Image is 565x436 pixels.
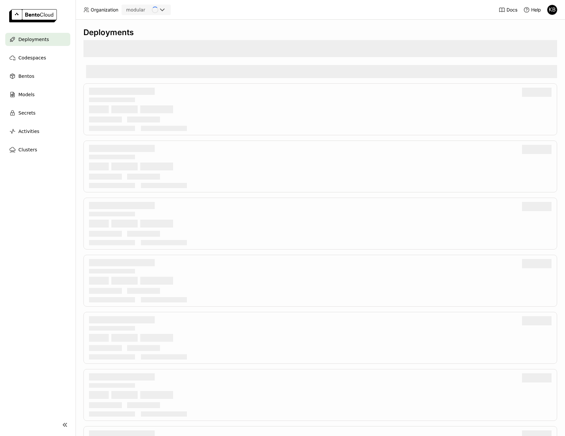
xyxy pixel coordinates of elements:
[531,7,541,13] span: Help
[499,7,517,13] a: Docs
[9,9,57,22] img: logo
[547,5,557,15] div: KB
[5,106,70,120] a: Secrets
[126,7,145,13] div: modular
[18,54,46,62] span: Codespaces
[83,28,557,37] div: Deployments
[5,88,70,101] a: Models
[146,7,147,13] input: Selected modular.
[18,127,39,135] span: Activities
[547,5,557,15] div: Kevin Bi
[5,143,70,156] a: Clusters
[18,72,34,80] span: Bentos
[5,70,70,83] a: Bentos
[18,91,34,98] span: Models
[18,109,35,117] span: Secrets
[18,35,49,43] span: Deployments
[507,7,517,13] span: Docs
[523,7,541,13] div: Help
[18,146,37,154] span: Clusters
[91,7,118,13] span: Organization
[5,125,70,138] a: Activities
